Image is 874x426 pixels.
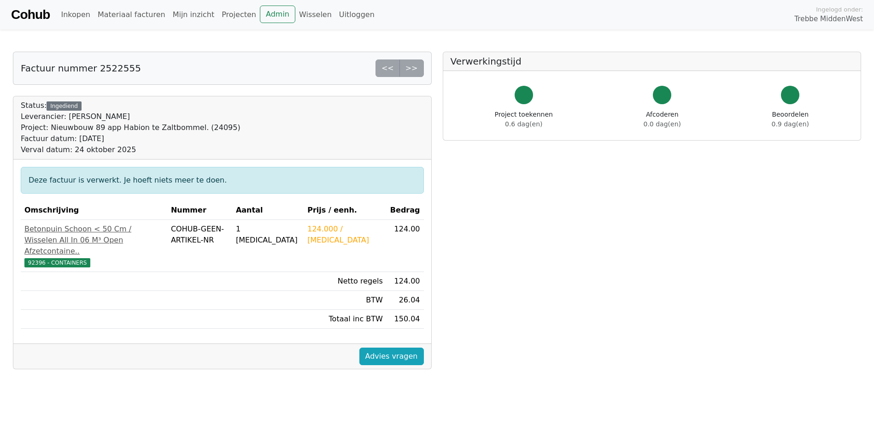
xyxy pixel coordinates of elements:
th: Omschrijving [21,201,167,220]
th: Prijs / eenh. [304,201,387,220]
a: Admin [260,6,295,23]
span: Trebbe MiddenWest [794,14,863,24]
div: 1 [MEDICAL_DATA] [236,224,300,246]
div: Afcoderen [644,110,681,129]
a: Materiaal facturen [94,6,169,24]
div: Status: [21,100,240,155]
span: 0.6 dag(en) [505,120,542,128]
div: Deze factuur is verwerkt. Je hoeft niets meer te doen. [21,167,424,194]
a: Betonpuin Schoon < 50 Cm / Wisselen All In 06 M³ Open Afzetcontaine..92396 - CONTAINERS [24,224,164,268]
h5: Factuur nummer 2522555 [21,63,141,74]
th: Nummer [167,201,232,220]
div: Betonpuin Schoon < 50 Cm / Wisselen All In 06 M³ Open Afzetcontaine.. [24,224,164,257]
td: BTW [304,291,387,310]
td: Netto regels [304,272,387,291]
a: Cohub [11,4,50,26]
div: Leverancier: [PERSON_NAME] [21,111,240,122]
div: Beoordelen [772,110,809,129]
div: Verval datum: 24 oktober 2025 [21,144,240,155]
div: Factuur datum: [DATE] [21,133,240,144]
td: Totaal inc BTW [304,310,387,329]
h5: Verwerkingstijd [451,56,854,67]
div: Ingediend [47,101,81,111]
th: Bedrag [387,201,424,220]
td: 150.04 [387,310,424,329]
td: COHUB-GEEN-ARTIKEL-NR [167,220,232,272]
div: 124.000 / [MEDICAL_DATA] [307,224,383,246]
a: Mijn inzicht [169,6,218,24]
a: Advies vragen [359,348,424,365]
td: 124.00 [387,220,424,272]
td: 26.04 [387,291,424,310]
a: Uitloggen [335,6,378,24]
div: Project toekennen [495,110,553,129]
div: Project: Nieuwbouw 89 app Habion te Zaltbommel. (24095) [21,122,240,133]
th: Aantal [232,201,304,220]
td: 124.00 [387,272,424,291]
a: Inkopen [57,6,94,24]
span: 92396 - CONTAINERS [24,258,90,267]
span: 0.0 dag(en) [644,120,681,128]
a: Projecten [218,6,260,24]
span: Ingelogd onder: [816,5,863,14]
span: 0.9 dag(en) [772,120,809,128]
a: Wisselen [295,6,335,24]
